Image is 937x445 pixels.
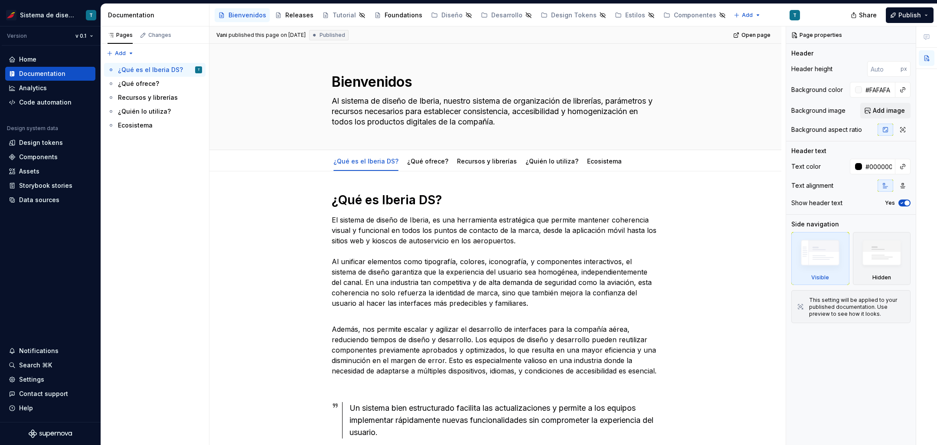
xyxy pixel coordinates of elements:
a: Componentes [660,8,729,22]
div: ¿Qué ofrece? [118,79,159,88]
div: Side navigation [791,220,839,229]
div: Visible [791,232,849,285]
div: Hidden [853,232,911,285]
div: Changes [148,32,171,39]
label: Yes [885,200,895,206]
button: v 0.1 [72,30,97,42]
div: ¿Qué es el Iberia DS? [118,65,183,74]
button: Sistema de diseño IberiaT [2,6,99,24]
p: El sistema de diseño de Iberia, es una herramienta estratégica que permite mantener coherencia vi... [332,215,659,308]
a: Estilos [611,8,658,22]
a: Documentation [5,67,95,81]
div: Tutorial [333,11,356,20]
div: Header height [791,65,833,73]
a: Home [5,52,95,66]
a: Bienvenidos [215,8,270,22]
div: ¿Quién lo utiliza? [118,107,171,116]
div: Documentation [19,69,65,78]
div: Code automation [19,98,72,107]
a: ¿Quién lo utiliza? [526,157,578,165]
div: Background aspect ratio [791,125,862,134]
div: Search ⌘K [19,361,52,370]
div: Help [19,404,33,412]
div: Releases [285,11,313,20]
button: Share [846,7,882,23]
div: Componentes [674,11,716,20]
div: Design tokens [19,138,63,147]
div: Background image [791,106,846,115]
a: Design tokens [5,136,95,150]
a: ¿Qué ofrece? [104,77,206,91]
div: Design system data [7,125,58,132]
a: Ecosistema [587,157,622,165]
a: Design Tokens [537,8,610,22]
div: Diseño [441,11,463,20]
div: This setting will be applied to your published documentation. Use preview to see how it looks. [809,297,905,317]
button: Search ⌘K [5,358,95,372]
div: Text alignment [791,181,833,190]
div: Contact support [19,389,68,398]
span: Add image [873,106,905,115]
a: Diseño [428,8,476,22]
div: Header [791,49,813,58]
a: Foundations [371,8,426,22]
a: Analytics [5,81,95,95]
div: Text color [791,162,821,171]
div: Page tree [104,63,206,132]
a: Ecosistema [104,118,206,132]
div: Analytics [19,84,47,92]
p: Además, nos permite escalar y agilizar el desarrollo de interfaces para la compañía aérea, reduci... [332,314,659,376]
div: Storybook stories [19,181,72,190]
div: Bienvenidos [229,11,266,20]
div: Foundations [385,11,422,20]
span: Publish [898,11,921,20]
a: Open page [731,29,774,41]
div: Version [7,33,27,39]
button: Notifications [5,344,95,358]
div: Estilos [625,11,645,20]
input: Auto [862,159,895,174]
div: Ecosistema [584,152,625,170]
a: Code automation [5,95,95,109]
a: Tutorial [319,8,369,22]
button: Contact support [5,387,95,401]
a: ¿Qué es el Iberia DS?T [104,63,206,77]
a: Desarrollo [477,8,535,22]
a: Recursos y librerías [457,157,517,165]
svg: Supernova Logo [29,429,72,438]
input: Auto [862,82,895,98]
a: Components [5,150,95,164]
span: Vani [216,32,227,39]
div: Ecosistema [118,121,153,130]
div: ¿Quién lo utiliza? [522,152,582,170]
div: Show header text [791,199,842,207]
div: Un sistema bien estructurado facilita las actualizaciones y permite a los equipos implementar ráp... [349,402,659,438]
textarea: Bienvenidos [330,72,658,92]
button: Add [104,47,137,59]
div: Sistema de diseño Iberia [20,11,75,20]
button: Help [5,401,95,415]
div: ¿Qué ofrece? [404,152,452,170]
div: Header text [791,147,826,155]
span: v 0.1 [75,33,86,39]
h1: ¿Qué es Iberia DS? [332,192,659,208]
input: Auto [867,61,901,77]
a: Assets [5,164,95,178]
img: 55604660-494d-44a9-beb2-692398e9940a.png [6,10,16,20]
span: Share [859,11,877,20]
a: Settings [5,373,95,386]
div: Design Tokens [551,11,597,20]
div: Visible [811,274,829,281]
span: Add [115,50,126,57]
a: Recursos y librerías [104,91,206,105]
div: Hidden [872,274,891,281]
div: Notifications [19,347,59,355]
a: Releases [271,8,317,22]
button: Publish [886,7,934,23]
div: Recursos y librerías [118,93,178,102]
div: Data sources [19,196,59,204]
div: Pages [108,32,133,39]
div: Recursos y librerías [454,152,520,170]
div: Desarrollo [491,11,522,20]
div: T [89,12,93,19]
